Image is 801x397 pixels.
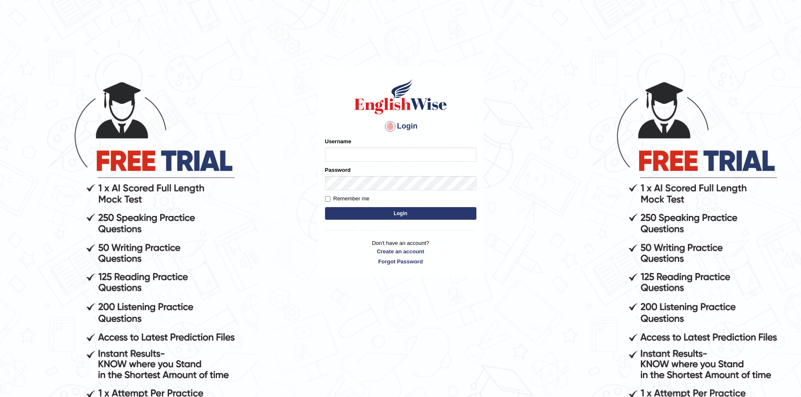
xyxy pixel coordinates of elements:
button: Login [325,207,476,220]
h4: Login [325,120,476,133]
a: Forgot Password [325,258,476,266]
p: Don't have an account? [325,239,476,265]
input: Remember me [325,196,330,202]
label: Username [325,137,352,145]
a: Create an account [325,247,476,255]
img: Logo of English Wise sign in for intelligent practice with AI [353,78,449,116]
label: Remember me [325,195,370,203]
label: Password [325,166,351,174]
